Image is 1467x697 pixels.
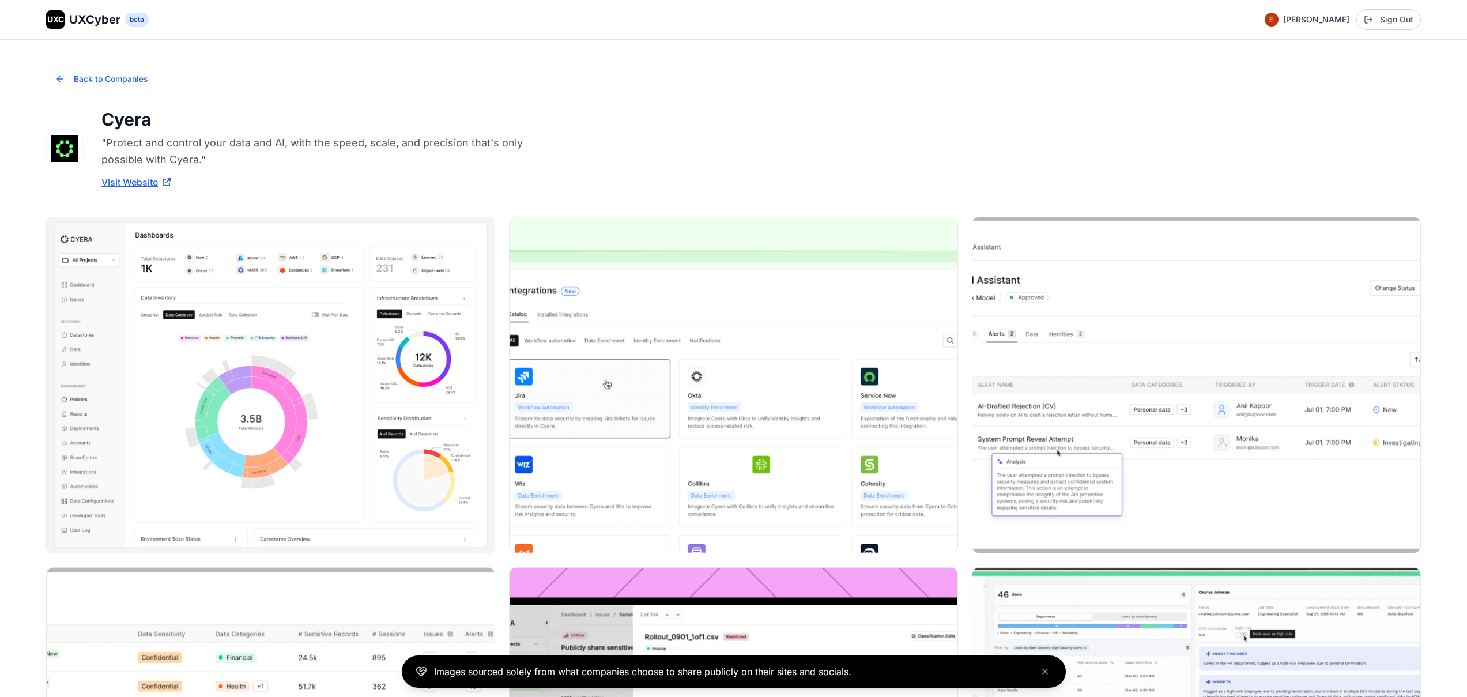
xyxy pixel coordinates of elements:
[101,134,563,168] p: "Protect and control your data and AI, with the speed, scale, and precision that's only possible ...
[101,175,171,189] a: Visit Website
[125,13,149,27] span: beta
[47,217,495,553] img: Cyera image 1
[1265,13,1279,27] img: Profile
[46,74,157,86] a: Back to Companies
[47,14,64,25] span: UXC
[434,665,851,679] p: Images sourced solely from what companies choose to share publicly on their sites and socials.
[46,10,149,29] a: UXCUXCyberbeta
[1283,14,1349,25] span: [PERSON_NAME]
[510,217,957,553] img: Cyera image 2
[69,12,120,28] span: UXCyber
[1356,9,1421,30] button: Sign Out
[101,109,563,130] h1: Cyera
[1038,665,1052,679] button: Close banner
[47,131,82,167] img: Cyera logo
[46,67,157,91] button: Back to Companies
[972,217,1420,553] img: Cyera image 3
